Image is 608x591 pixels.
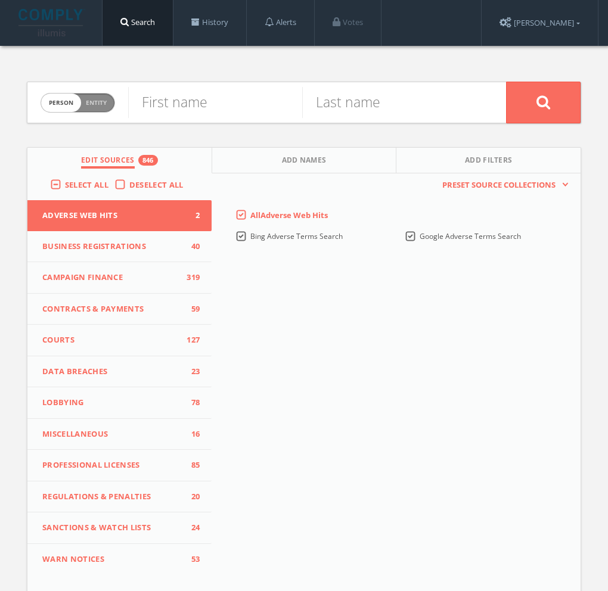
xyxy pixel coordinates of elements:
span: 53 [182,553,200,565]
button: Data Breaches23 [27,356,212,388]
span: 40 [182,241,200,253]
span: Entity [86,98,107,107]
span: 16 [182,428,200,440]
span: 319 [182,272,200,284]
span: Google Adverse Terms Search [420,231,521,241]
button: Regulations & Penalties20 [27,481,212,513]
span: Deselect All [129,179,184,190]
span: Miscellaneous [42,428,182,440]
span: 23 [182,366,200,378]
span: Courts [42,334,182,346]
button: Courts127 [27,325,212,356]
span: Select All [65,179,108,190]
span: Regulations & Penalties [42,491,182,503]
span: 85 [182,459,200,471]
span: Add Names [282,155,327,169]
span: Sanctions & Watch Lists [42,522,182,534]
button: Lobbying78 [27,387,212,419]
button: Preset Source Collections [436,179,569,191]
span: 20 [182,491,200,503]
button: Adverse Web Hits2 [27,200,212,231]
span: person [41,94,81,112]
img: illumis [18,9,85,36]
span: Edit Sources [81,155,135,169]
button: Add Names [212,148,397,173]
span: Campaign Finance [42,272,182,284]
button: WARN Notices53 [27,544,212,575]
span: 24 [182,522,200,534]
button: Business Registrations40 [27,231,212,263]
button: Add Filters [396,148,581,173]
span: Adverse Web Hits [42,210,182,222]
span: Contracts & Payments [42,303,182,315]
button: Edit Sources846 [27,148,212,173]
span: 59 [182,303,200,315]
span: 2 [182,210,200,222]
span: Lobbying [42,397,182,409]
button: Miscellaneous16 [27,419,212,450]
span: Data Breaches [42,366,182,378]
span: WARN Notices [42,553,182,565]
span: Business Registrations [42,241,182,253]
div: 846 [138,155,158,166]
span: Add Filters [465,155,513,169]
button: Sanctions & Watch Lists24 [27,512,212,544]
button: Contracts & Payments59 [27,294,212,325]
span: Professional Licenses [42,459,182,471]
span: All Adverse Web Hits [250,210,328,220]
span: Preset Source Collections [436,179,562,191]
span: 127 [182,334,200,346]
button: Campaign Finance319 [27,262,212,294]
button: Professional Licenses85 [27,450,212,481]
span: Bing Adverse Terms Search [250,231,343,241]
span: 78 [182,397,200,409]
